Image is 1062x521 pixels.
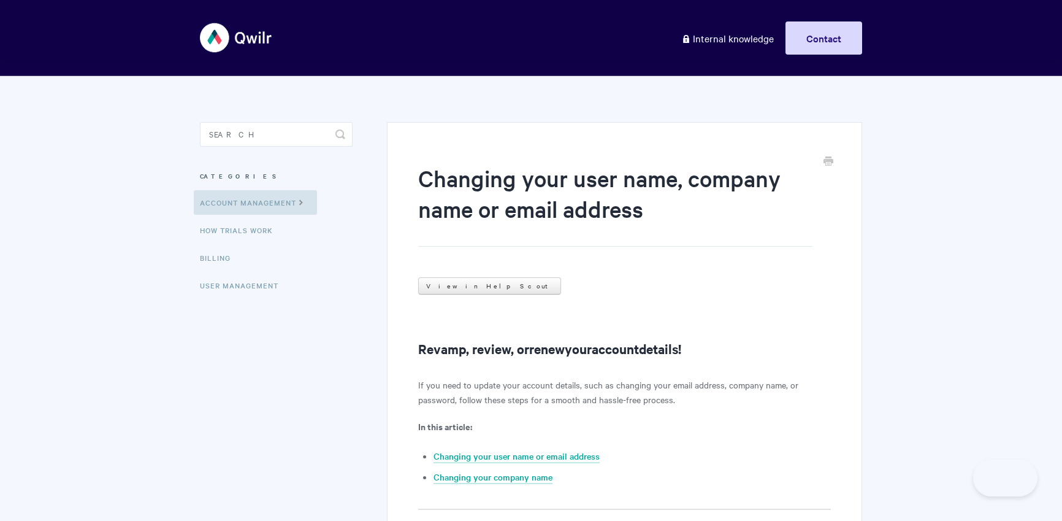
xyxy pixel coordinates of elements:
a: Changing your company name [434,471,552,484]
h2: renew account [418,339,831,358]
a: View in Help Scout [418,277,561,295]
a: Contact [785,21,862,55]
a: How Trials Work [200,218,282,242]
a: User Management [200,273,288,298]
b: details! [639,340,681,357]
a: Changing your user name or email address [434,450,600,463]
b: In this article: [418,420,472,433]
a: Billing [200,245,240,270]
h1: Changing your user name, company name or email address [418,163,812,247]
iframe: Toggle Customer Support [973,460,1037,496]
a: Print this Article [823,155,833,169]
a: Internal knowledge [672,21,783,55]
img: Qwilr Help Center [200,15,273,61]
input: Search [200,122,353,147]
b: your [565,340,592,357]
b: Revamp, review, or [418,340,529,357]
p: If you need to update your account details, such as changing your email address, company name, or... [418,377,831,407]
a: Account Management [194,190,317,215]
h3: Categories [200,165,353,187]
